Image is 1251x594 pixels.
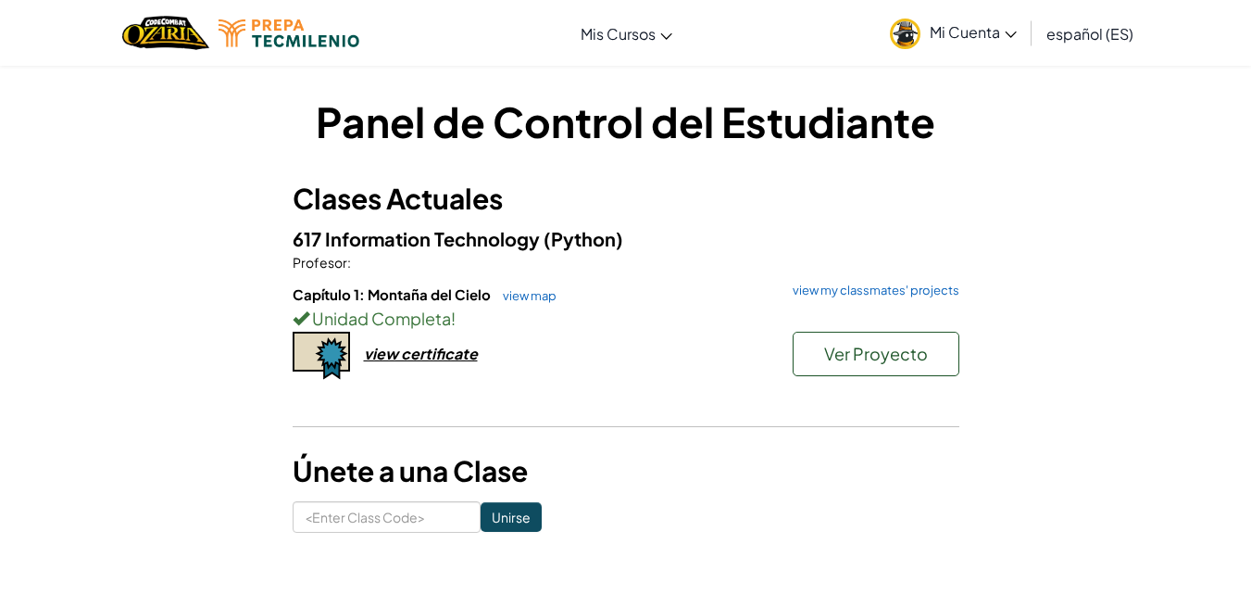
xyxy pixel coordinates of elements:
[581,24,656,44] span: Mis Cursos
[293,450,959,492] h3: Únete a una Clase
[293,285,494,303] span: Capítulo 1: Montaña del Cielo
[783,284,959,297] a: view my classmates' projects
[293,178,959,220] h3: Clases Actuales
[293,501,481,533] input: <Enter Class Code>
[293,227,544,250] span: 617 Information Technology
[219,19,359,47] img: Tecmilenio logo
[793,332,959,376] button: Ver Proyecto
[364,344,478,363] div: view certificate
[293,344,478,363] a: view certificate
[122,14,208,52] a: Ozaria by CodeCombat logo
[1037,8,1143,58] a: español (ES)
[571,8,682,58] a: Mis Cursos
[544,227,623,250] span: (Python)
[293,254,347,271] span: Profesor
[930,22,1017,42] span: Mi Cuenta
[890,19,920,49] img: avatar
[481,502,542,532] input: Unirse
[824,343,928,364] span: Ver Proyecto
[122,14,208,52] img: Home
[1046,24,1133,44] span: español (ES)
[451,308,456,329] span: !
[881,4,1026,62] a: Mi Cuenta
[293,332,350,380] img: certificate-icon.png
[293,93,959,150] h1: Panel de Control del Estudiante
[309,308,451,329] span: Unidad Completa
[494,288,557,303] a: view map
[347,254,351,271] span: :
